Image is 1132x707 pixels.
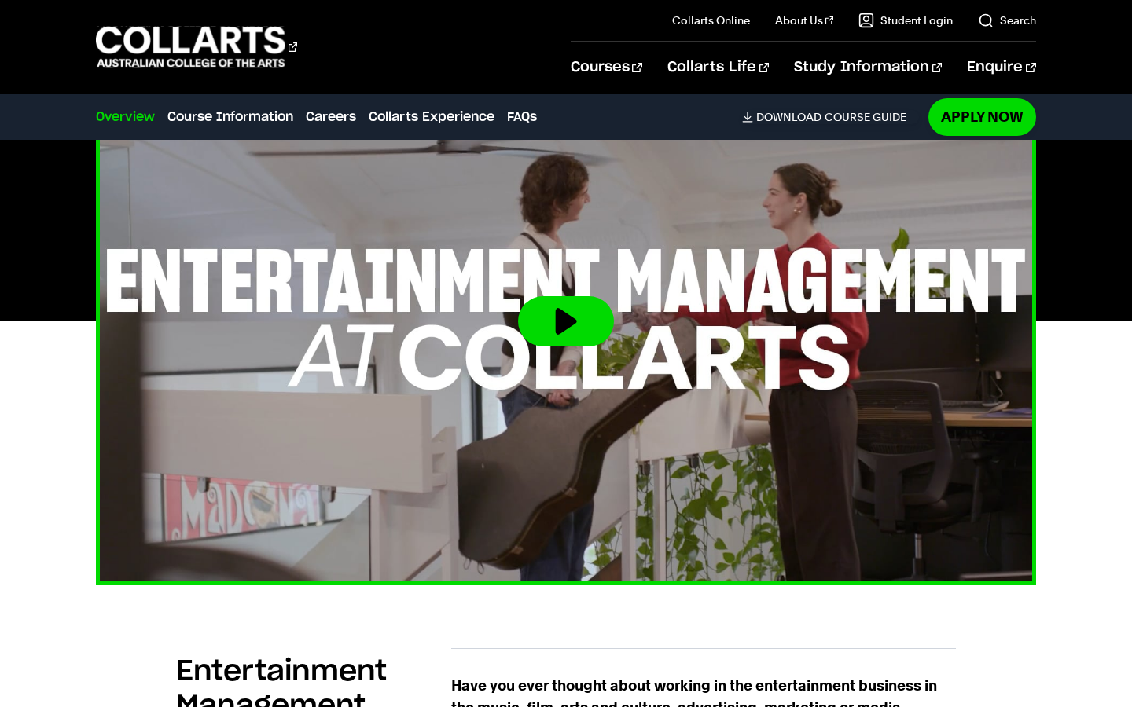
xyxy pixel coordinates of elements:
a: Enquire [967,42,1035,93]
a: Student Login [858,13,953,28]
div: Go to homepage [96,24,297,69]
a: Study Information [794,42,942,93]
a: About Us [775,13,833,28]
a: Careers [306,108,356,126]
span: Download [756,110,821,124]
a: Course Information [167,108,293,126]
a: FAQs [507,108,537,126]
a: Apply Now [928,98,1036,135]
a: Collarts Experience [369,108,494,126]
a: Search [978,13,1036,28]
a: DownloadCourse Guide [742,110,919,124]
a: Collarts Life [667,42,769,93]
a: Collarts Online [672,13,750,28]
a: Courses [571,42,642,93]
a: Overview [96,108,155,126]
